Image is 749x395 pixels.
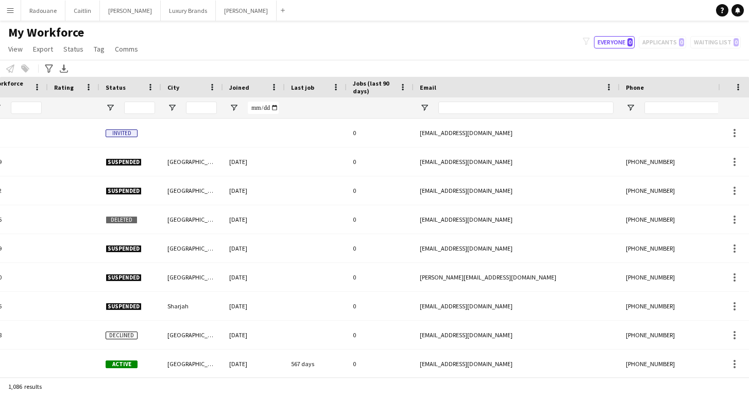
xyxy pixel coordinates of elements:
div: 0 [347,205,414,234]
button: [PERSON_NAME] [100,1,161,21]
app-action-btn: Advanced filters [43,62,55,75]
button: Open Filter Menu [229,103,239,112]
a: Export [29,42,57,56]
div: [EMAIL_ADDRESS][DOMAIN_NAME] [414,292,620,320]
span: Suspended [106,187,142,195]
div: 0 [347,350,414,378]
span: Deleted [106,216,138,224]
div: [EMAIL_ADDRESS][DOMAIN_NAME] [414,234,620,262]
span: View [8,44,23,54]
input: Phone Filter Input [644,102,745,114]
div: 567 days [285,350,347,378]
div: [EMAIL_ADDRESS][DOMAIN_NAME] [414,350,620,378]
div: [DATE] [223,263,285,291]
span: Suspended [106,303,142,310]
div: 0 [347,234,414,262]
span: Export [33,44,53,54]
span: Comms [115,44,138,54]
input: Email Filter Input [438,102,614,114]
input: Joined Filter Input [248,102,279,114]
button: Caitlin [65,1,100,21]
span: Status [106,84,126,91]
button: Open Filter Menu [167,103,177,112]
span: Invited [106,129,138,137]
div: 0 [347,147,414,176]
div: [GEOGRAPHIC_DATA] [161,263,223,291]
div: Sharjah [161,292,223,320]
div: [DATE] [223,234,285,262]
span: Suspended [106,274,142,282]
button: Luxury Brands [161,1,216,21]
span: Tag [94,44,105,54]
div: [GEOGRAPHIC_DATA] [161,321,223,349]
span: Email [420,84,436,91]
div: [DATE] [223,147,285,176]
div: 0 [347,119,414,147]
div: [GEOGRAPHIC_DATA] [161,205,223,234]
div: 0 [347,176,414,205]
div: [GEOGRAPHIC_DATA] [161,176,223,205]
span: My Workforce [8,25,84,40]
div: [PERSON_NAME][EMAIL_ADDRESS][DOMAIN_NAME] [414,263,620,291]
div: [EMAIL_ADDRESS][DOMAIN_NAME] [414,176,620,205]
div: [GEOGRAPHIC_DATA] [161,350,223,378]
div: [EMAIL_ADDRESS][DOMAIN_NAME] [414,321,620,349]
span: Suspended [106,245,142,253]
button: Open Filter Menu [420,103,429,112]
div: [DATE] [223,176,285,205]
input: Status Filter Input [124,102,155,114]
span: City [167,84,179,91]
button: Everyone0 [594,36,635,48]
div: [GEOGRAPHIC_DATA] [161,147,223,176]
span: Rating [54,84,74,91]
button: Open Filter Menu [626,103,635,112]
button: [PERSON_NAME] [216,1,277,21]
div: [DATE] [223,205,285,234]
span: Active [106,360,138,368]
span: Last job [291,84,314,91]
div: [GEOGRAPHIC_DATA] [161,234,223,262]
span: 0 [627,38,633,46]
span: Phone [626,84,644,91]
a: Tag [90,42,109,56]
div: 0 [347,263,414,291]
button: Open Filter Menu [106,103,115,112]
button: Radouane [21,1,65,21]
div: [EMAIL_ADDRESS][DOMAIN_NAME] [414,119,620,147]
div: [EMAIL_ADDRESS][DOMAIN_NAME] [414,205,620,234]
app-action-btn: Export XLSX [58,62,70,75]
div: 0 [347,321,414,349]
span: Suspended [106,158,142,166]
span: Jobs (last 90 days) [353,79,395,95]
div: [DATE] [223,292,285,320]
input: Workforce ID Filter Input [11,102,42,114]
div: 0 [347,292,414,320]
a: View [4,42,27,56]
span: Joined [229,84,249,91]
span: Status [63,44,83,54]
input: City Filter Input [186,102,217,114]
div: [DATE] [223,321,285,349]
div: [EMAIL_ADDRESS][DOMAIN_NAME] [414,147,620,176]
a: Comms [111,42,142,56]
span: Declined [106,332,138,339]
div: [DATE] [223,350,285,378]
a: Status [59,42,88,56]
